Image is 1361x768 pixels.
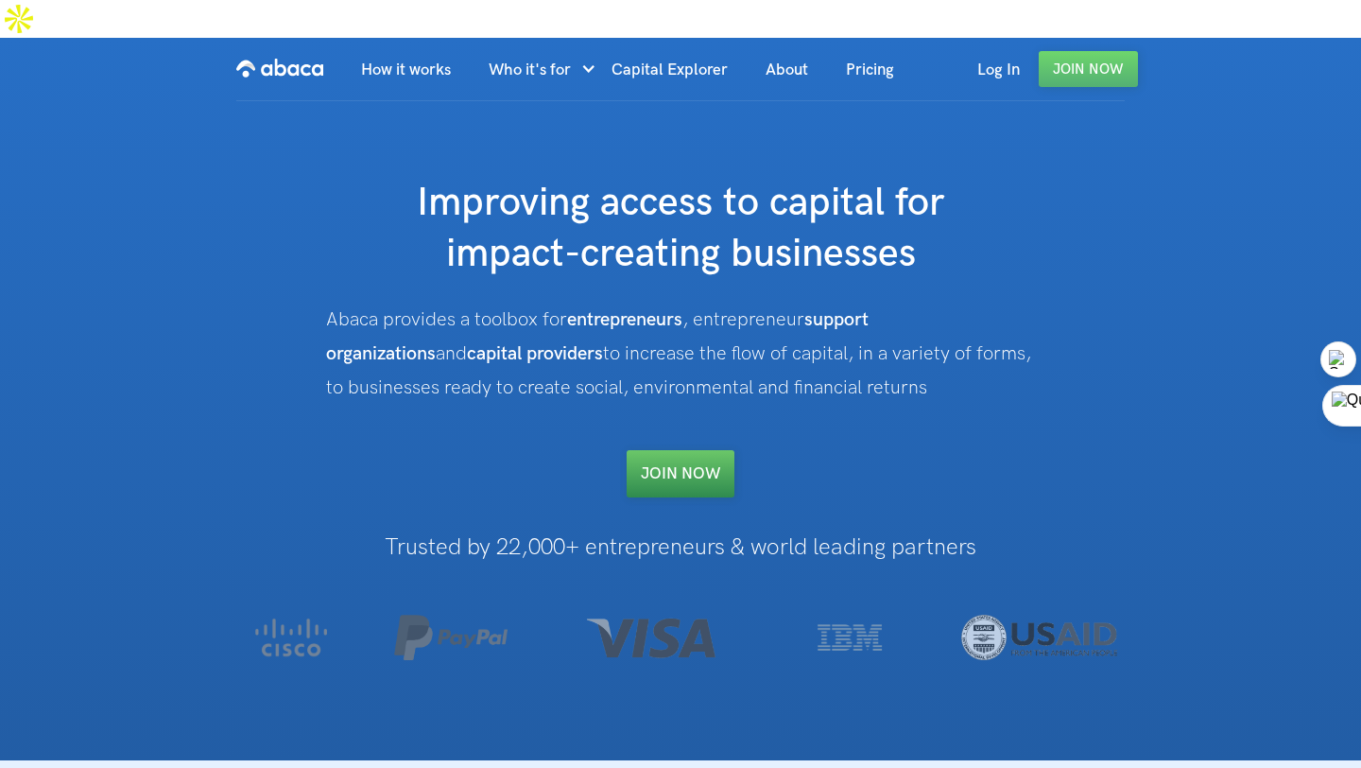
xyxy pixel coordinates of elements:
[342,38,470,102] a: How it works
[236,38,323,100] a: home
[747,38,827,102] a: About
[1039,51,1138,87] a: Join Now
[567,308,682,331] strong: entrepreneurs
[302,178,1059,280] h1: Improving access to capital for impact-creating businesses
[627,450,734,497] a: Join NOW
[958,38,1039,102] a: Log In
[236,53,323,83] img: Abaca logo
[593,38,747,102] a: Capital Explorer
[326,303,1035,405] div: Abaca provides a toolbox for , entrepreneur and to increase the flow of capital, in a variety of ...
[204,535,1157,560] h1: Trusted by 22,000+ entrepreneurs & world leading partners
[827,38,913,102] a: Pricing
[467,342,603,365] strong: capital providers
[489,38,571,102] div: Who it's for
[489,38,593,102] div: Who it's for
